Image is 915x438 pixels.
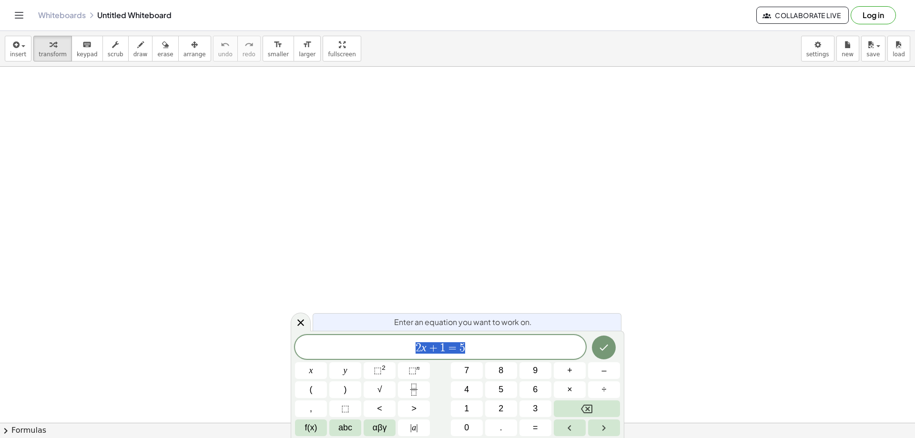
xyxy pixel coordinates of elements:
button: transform [33,36,72,61]
span: transform [39,51,67,58]
button: new [836,36,859,61]
i: format_size [274,39,283,51]
i: redo [244,39,254,51]
span: Collaborate Live [764,11,841,20]
sup: 2 [382,364,386,371]
button: Collaborate Live [756,7,849,24]
span: = [446,342,459,354]
span: insert [10,51,26,58]
button: keyboardkeypad [71,36,103,61]
button: settings [801,36,834,61]
button: insert [5,36,31,61]
span: undo [218,51,233,58]
button: fullscreen [323,36,361,61]
span: 8 [498,364,503,377]
span: ( [310,383,313,396]
span: smaller [268,51,289,58]
span: 9 [533,364,538,377]
button: Done [592,336,616,359]
span: – [601,364,606,377]
span: draw [133,51,148,58]
button: scrub [102,36,129,61]
button: Functions [295,419,327,436]
span: 5 [459,342,465,354]
span: erase [157,51,173,58]
button: draw [128,36,153,61]
a: Whiteboards [38,10,86,20]
button: Less than [364,400,396,417]
span: ÷ [602,383,607,396]
span: < [377,402,382,415]
span: ⬚ [341,402,349,415]
button: redoredo [237,36,261,61]
span: 6 [533,383,538,396]
button: Greater than [398,400,430,417]
span: . [500,421,502,434]
span: , [310,402,312,415]
span: save [866,51,880,58]
button: Backspace [554,400,620,417]
span: f(x) [305,421,317,434]
span: fullscreen [328,51,356,58]
button: ( [295,381,327,398]
button: format_sizelarger [294,36,321,61]
span: > [411,402,417,415]
span: new [842,51,854,58]
span: larger [299,51,315,58]
button: Alphabet [329,419,361,436]
button: y [329,362,361,379]
span: 5 [498,383,503,396]
button: . [485,419,517,436]
button: 7 [451,362,483,379]
button: Minus [588,362,620,379]
button: Divide [588,381,620,398]
span: ⬚ [374,366,382,375]
i: format_size [303,39,312,51]
button: Absolute value [398,419,430,436]
button: 4 [451,381,483,398]
button: 2 [485,400,517,417]
button: format_sizesmaller [263,36,294,61]
span: 4 [464,383,469,396]
button: Square root [364,381,396,398]
button: Superscript [398,362,430,379]
span: | [410,423,412,432]
span: load [893,51,905,58]
button: Log in [851,6,896,24]
button: Left arrow [554,419,586,436]
span: a [410,421,418,434]
button: save [861,36,885,61]
button: Squared [364,362,396,379]
button: erase [152,36,178,61]
button: x [295,362,327,379]
i: keyboard [82,39,91,51]
span: = [533,421,538,434]
span: keypad [77,51,98,58]
button: Plus [554,362,586,379]
span: ⬚ [408,366,417,375]
span: 2 [498,402,503,415]
span: 7 [464,364,469,377]
span: + [427,342,440,354]
button: arrange [178,36,211,61]
span: settings [806,51,829,58]
sup: n [417,364,420,371]
span: redo [243,51,255,58]
button: load [887,36,910,61]
span: + [567,364,572,377]
span: x [309,364,313,377]
button: Placeholder [329,400,361,417]
span: × [567,383,572,396]
button: Times [554,381,586,398]
button: 5 [485,381,517,398]
i: undo [221,39,230,51]
button: Greek alphabet [364,419,396,436]
button: undoundo [213,36,238,61]
button: 6 [519,381,551,398]
span: ) [344,383,347,396]
button: , [295,400,327,417]
span: scrub [108,51,123,58]
span: 1 [464,402,469,415]
span: 1 [440,342,446,354]
button: Equals [519,419,551,436]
